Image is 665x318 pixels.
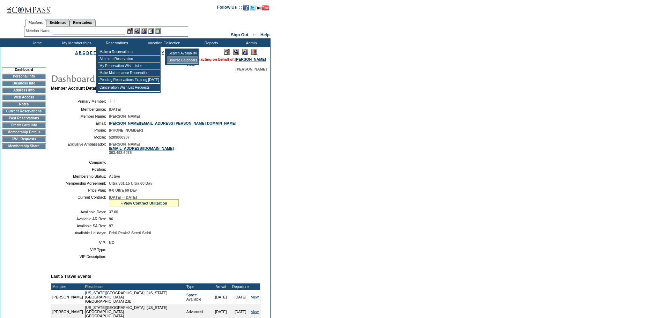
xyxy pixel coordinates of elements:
[231,283,250,290] td: Departure
[54,224,106,228] td: Available SA Res:
[109,217,113,221] span: 96
[98,49,160,56] td: Make a Reservation »
[54,181,106,185] td: Membership Agreement:
[51,290,84,304] td: [PERSON_NAME]
[51,86,100,91] b: Member Account Details
[257,7,269,11] a: Subscribe to our YouTube Channel
[136,38,190,47] td: Vacation Collection
[231,32,248,37] a: Sign Out
[2,67,46,72] td: Dashboard
[109,195,137,199] span: [DATE] - [DATE]
[25,19,46,27] a: Members
[54,121,106,125] td: Email:
[211,290,231,304] td: [DATE]
[109,114,140,118] span: [PERSON_NAME]
[2,102,46,107] td: Notes
[54,254,106,259] td: VIP Description:
[109,241,114,245] span: NO
[211,283,231,290] td: Arrival
[109,181,152,185] span: Ultra v01.15 Ultra 60 Day
[51,71,190,85] img: pgTtlDashboard.gif
[54,241,106,245] td: VIP:
[54,98,106,104] td: Primary Member:
[250,5,256,10] img: Follow us on Twitter
[253,32,256,37] span: ::
[26,28,53,34] div: Member Name:
[185,283,211,290] td: Type
[250,7,256,11] a: Follow us on Twitter
[109,121,236,125] a: [PERSON_NAME][EMAIL_ADDRESS][PERSON_NAME][DOMAIN_NAME]
[2,136,46,142] td: CWL Requests
[167,50,198,57] td: Search Availability
[2,74,46,79] td: Personal Info
[162,51,164,55] a: Y
[109,107,121,111] span: [DATE]
[98,62,160,69] td: My Reservation Wish List »
[231,290,250,304] td: [DATE]
[94,51,96,55] a: F
[109,135,130,139] span: 5209800907
[242,49,248,55] img: Impersonate
[230,38,271,47] td: Admin
[155,28,161,34] img: b_calculator.gif
[69,19,96,26] a: Reservations
[109,174,120,178] span: Active
[54,160,106,164] td: Company:
[224,49,230,55] img: Edit Mode
[54,167,106,171] td: Position:
[260,32,269,37] a: Help
[186,57,266,61] span: You are acting on behalf of:
[98,56,160,62] td: Alternate Reservation
[251,49,257,55] img: Log Concern/Member Elevation
[54,217,106,221] td: Available AR Res:
[251,295,259,299] a: view
[51,274,91,279] b: Last 5 Travel Events
[16,38,56,47] td: Home
[2,116,46,121] td: Past Reservations
[54,247,106,252] td: VIP Type:
[2,130,46,135] td: Membership Details
[167,57,198,64] td: Browse Calendars
[98,76,160,83] td: Pending Reservations Expiring [DATE]
[84,290,185,304] td: [US_STATE][GEOGRAPHIC_DATA], [US_STATE][GEOGRAPHIC_DATA] [GEOGRAPHIC_DATA] 23B
[185,290,211,304] td: Space Available
[2,109,46,114] td: Current Reservations
[54,135,106,139] td: Mobile:
[134,28,140,34] img: View
[257,5,269,10] img: Subscribe to our YouTube Channel
[120,201,167,205] a: » View Contract Utilization
[109,146,174,150] a: [EMAIL_ADDRESS][DOMAIN_NAME]
[54,142,106,155] td: Exclusive Ambassador:
[56,38,96,47] td: My Memberships
[51,283,84,290] td: Member
[96,38,136,47] td: Reservations
[54,114,106,118] td: Member Name:
[141,28,147,34] img: Impersonate
[54,174,106,178] td: Membership Status:
[109,224,113,228] span: 97
[217,4,242,13] td: Follow Us ::
[243,7,249,11] a: Become our fan on Facebook
[109,188,137,192] span: 0-0 Ultra 60 Day
[75,51,78,55] a: A
[2,95,46,100] td: Web Access
[54,128,106,132] td: Phone:
[2,123,46,128] td: Credit Card Info
[54,210,106,214] td: Available Days:
[79,51,82,55] a: B
[98,84,160,91] td: Cancellation Wish List Requests
[243,5,249,10] img: Become our fan on Facebook
[148,28,154,34] img: Reservations
[98,69,160,76] td: Make Maintenance Reservation
[54,107,106,111] td: Member Since:
[109,142,174,155] span: [PERSON_NAME] 303.493.6075
[109,128,143,132] span: [PHONE_NUMBER]
[235,57,266,61] a: [PERSON_NAME]
[233,49,239,55] img: View Mode
[2,81,46,86] td: Business Info
[2,88,46,93] td: Address Info
[2,143,46,149] td: Membership Share
[127,28,133,34] img: b_edit.gif
[90,51,93,55] a: E
[86,51,89,55] a: D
